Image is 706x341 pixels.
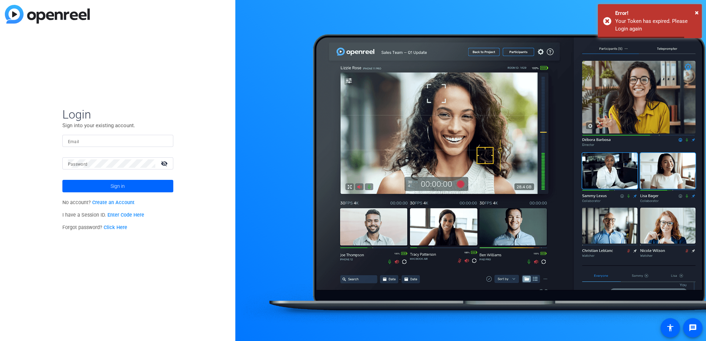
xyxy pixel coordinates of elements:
span: No account? [62,200,135,206]
span: Login [62,107,173,122]
button: Close [695,7,699,18]
input: Enter Email Address [68,137,168,145]
a: Enter Code Here [107,212,144,218]
span: Forgot password? [62,225,128,230]
button: Sign in [62,180,173,192]
div: Your Token has expired. Please Login again [615,17,697,33]
a: Click Here [104,225,127,230]
span: Sign in [111,177,125,195]
mat-icon: visibility_off [157,158,173,168]
div: Error! [615,9,697,17]
mat-icon: message [689,324,697,332]
p: Sign into your existing account. [62,122,173,129]
mat-label: Password [68,162,88,167]
span: × [695,8,699,17]
mat-icon: accessibility [666,324,674,332]
span: I have a Session ID. [62,212,145,218]
a: Create an Account [92,200,134,206]
img: blue-gradient.svg [5,5,90,24]
mat-label: Email [68,139,79,144]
